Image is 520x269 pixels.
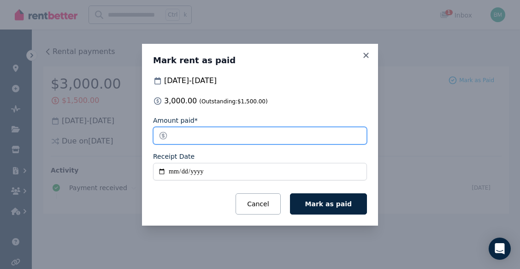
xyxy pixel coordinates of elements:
[199,98,267,105] span: (Outstanding: $1,500.00 )
[305,200,352,208] span: Mark as paid
[290,193,367,215] button: Mark as paid
[164,75,217,86] span: [DATE] - [DATE]
[153,55,367,66] h3: Mark rent as paid
[236,193,280,215] button: Cancel
[489,238,511,260] div: Open Intercom Messenger
[164,96,268,107] span: 3,000.00
[153,152,195,161] label: Receipt Date
[153,116,198,125] label: Amount paid*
